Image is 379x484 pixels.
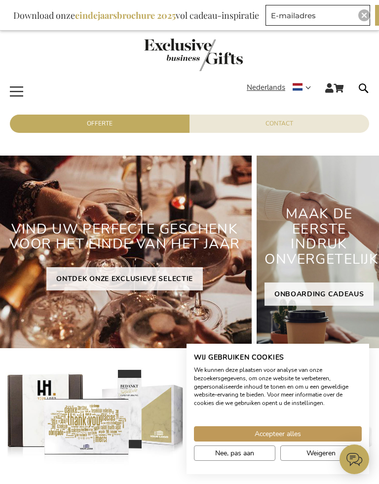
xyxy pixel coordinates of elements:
[358,9,370,21] div: Close
[340,444,369,474] iframe: belco-activator-frame
[10,115,189,133] a: Offerte
[46,267,203,290] a: ONTDEK ONZE EXCLUSIEVE SELECTIE
[215,448,254,458] span: Nee, pas aan
[9,5,264,26] div: Download onze vol cadeau-inspiratie
[247,82,285,93] span: Nederlands
[194,426,362,442] button: Accepteer alle cookies
[361,12,367,18] img: Close
[8,39,379,74] a: store logo
[194,445,275,461] button: Pas cookie voorkeuren aan
[255,429,301,439] span: Accepteer alles
[265,282,374,306] a: ONBOARDING CADEAUS
[194,353,362,362] h2: Wij gebruiken cookies
[265,5,370,26] input: E-mailadres
[75,9,176,21] b: eindejaarsbrochure 2025
[5,356,185,468] img: Gepersonaliseerde relatiegeschenken voor personeel en klanten
[194,366,362,407] p: We kunnen deze plaatsen voor analyse van onze bezoekersgegevens, om onze website te verbeteren, g...
[280,445,362,461] button: Alle cookies weigeren
[265,5,373,29] form: marketing offers and promotions
[247,82,317,93] div: Nederlands
[144,39,243,71] img: Exclusive Business gifts logo
[306,448,336,458] span: Weigeren
[189,115,369,133] a: Contact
